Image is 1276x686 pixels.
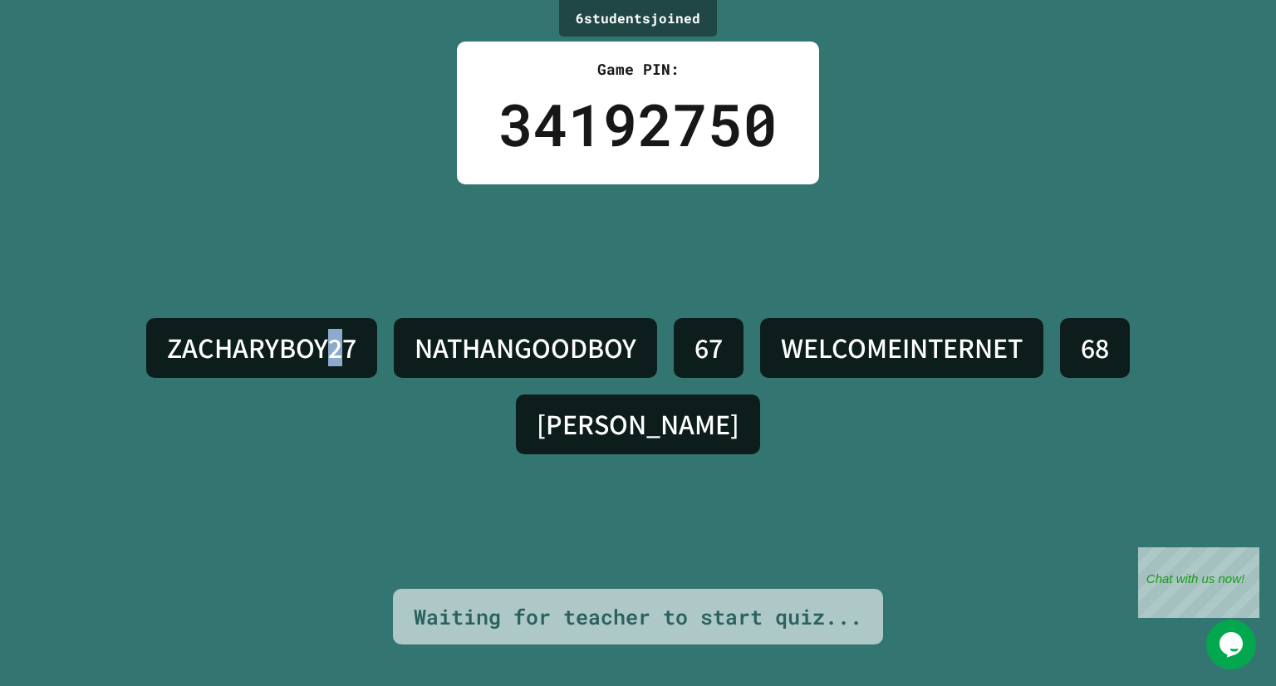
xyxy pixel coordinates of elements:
[781,331,1023,365] h4: WELCOMEINTERNET
[498,81,778,168] div: 34192750
[1206,620,1259,669] iframe: chat widget
[537,407,739,442] h4: [PERSON_NAME]
[498,58,778,81] div: Game PIN:
[415,331,636,365] h4: NATHANGOODBOY
[694,331,723,365] h4: 67
[1138,547,1259,618] iframe: chat widget
[1081,331,1109,365] h4: 68
[167,331,356,365] h4: ZACHARYBOY27
[414,601,862,633] div: Waiting for teacher to start quiz...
